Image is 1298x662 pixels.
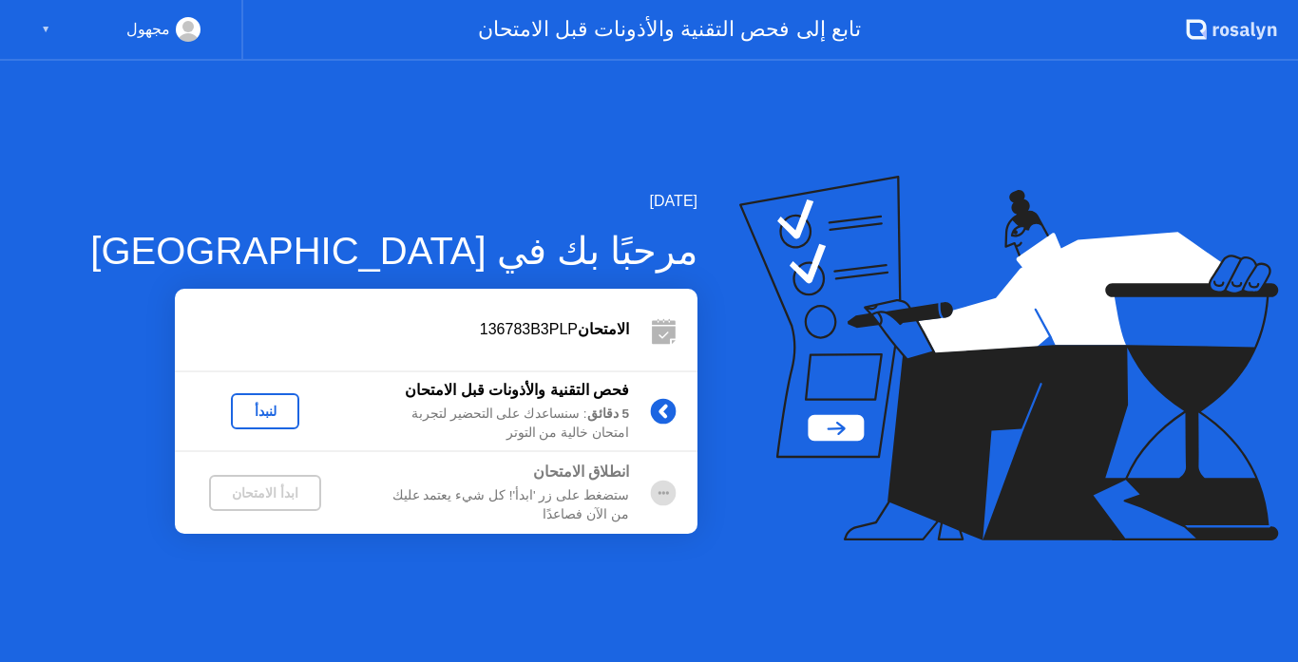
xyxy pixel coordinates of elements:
b: فحص التقنية والأذونات قبل الامتحان [405,382,629,398]
div: ستضغط على زر 'ابدأ'! كل شيء يعتمد عليك من الآن فصاعدًا [355,486,629,525]
b: الامتحان [578,321,629,337]
button: ابدأ الامتحان [209,475,321,511]
div: 136783B3PLP [175,318,629,341]
b: انطلاق الامتحان [533,463,629,480]
div: ▼ [41,17,50,42]
div: [DATE] [90,190,697,213]
b: 5 دقائق [587,407,629,421]
div: مجهول [126,17,170,42]
div: ابدأ الامتحان [217,485,314,501]
div: مرحبًا بك في [GEOGRAPHIC_DATA] [90,222,697,279]
div: لنبدأ [239,404,292,419]
button: لنبدأ [231,393,299,429]
div: : سنساعدك على التحضير لتجربة امتحان خالية من التوتر [355,405,629,444]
